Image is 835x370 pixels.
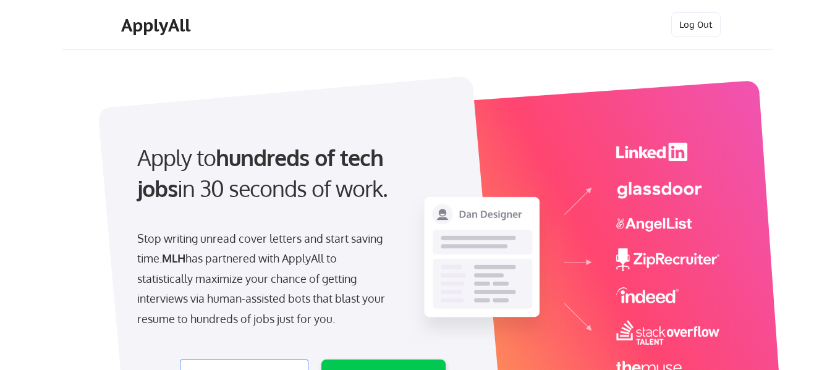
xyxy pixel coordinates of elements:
div: ApplyAll [121,15,194,36]
button: Log Out [671,12,721,37]
div: Stop writing unread cover letters and start saving time. has partnered with ApplyAll to statistic... [137,229,391,329]
strong: hundreds of tech jobs [137,143,389,202]
strong: MLH [162,251,185,265]
div: Apply to in 30 seconds of work. [137,142,441,204]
